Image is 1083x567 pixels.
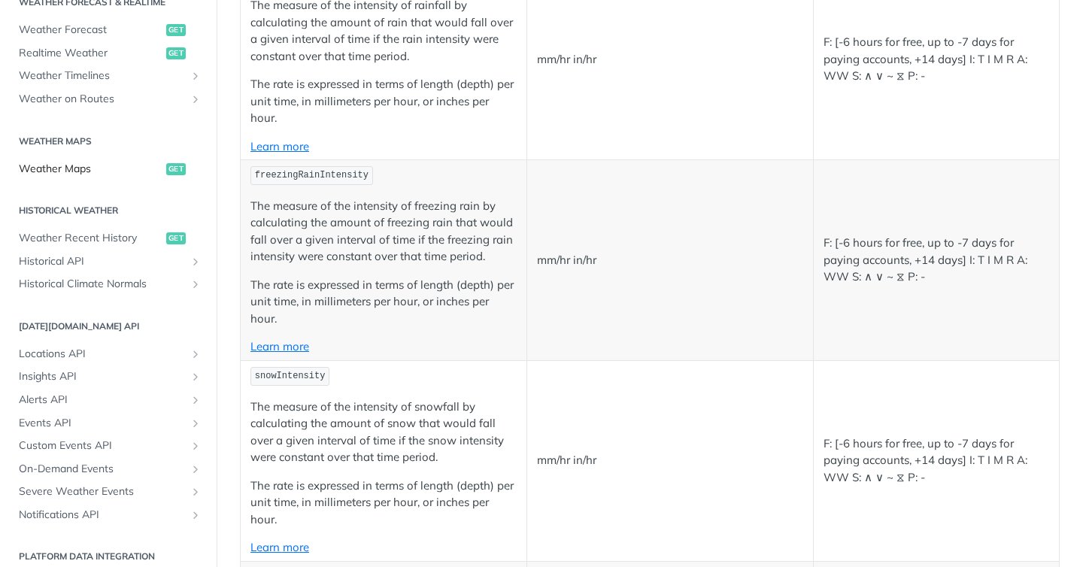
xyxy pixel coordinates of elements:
a: Locations APIShow subpages for Locations API [11,343,205,365]
span: Custom Events API [19,438,186,453]
p: F: [-6 hours for free, up to -7 days for paying accounts, +14 days] I: T I M R A: WW S: ∧ ∨ ~ ⧖ P: - [824,235,1049,286]
span: Weather Maps [19,162,162,177]
a: Learn more [250,339,309,353]
span: Alerts API [19,393,186,408]
span: On-Demand Events [19,462,186,477]
button: Show subpages for Historical API [190,256,202,268]
a: Insights APIShow subpages for Insights API [11,365,205,388]
span: Weather Timelines [19,68,186,83]
span: get [166,47,186,59]
span: Weather Forecast [19,23,162,38]
h2: Historical Weather [11,204,205,217]
span: Historical Climate Normals [19,277,186,292]
span: Historical API [19,254,186,269]
a: Weather Recent Historyget [11,227,205,250]
span: Locations API [19,347,186,362]
button: Show subpages for Alerts API [190,394,202,406]
span: Weather on Routes [19,92,186,107]
p: mm/hr in/hr [537,51,803,68]
p: The rate is expressed in terms of length (depth) per unit time, in millimeters per hour, or inche... [250,478,517,529]
p: mm/hr in/hr [537,452,803,469]
a: Historical APIShow subpages for Historical API [11,250,205,273]
p: The rate is expressed in terms of length (depth) per unit time, in millimeters per hour, or inche... [250,277,517,328]
a: Custom Events APIShow subpages for Custom Events API [11,435,205,457]
p: F: [-6 hours for free, up to -7 days for paying accounts, +14 days] I: T I M R A: WW S: ∧ ∨ ~ ⧖ P: - [824,34,1049,85]
button: Show subpages for On-Demand Events [190,463,202,475]
a: Historical Climate NormalsShow subpages for Historical Climate Normals [11,273,205,296]
a: Notifications APIShow subpages for Notifications API [11,504,205,526]
button: Show subpages for Historical Climate Normals [190,278,202,290]
h2: [DATE][DOMAIN_NAME] API [11,320,205,333]
span: snowIntensity [255,371,326,381]
span: Weather Recent History [19,231,162,246]
button: Show subpages for Insights API [190,371,202,383]
p: The measure of the intensity of freezing rain by calculating the amount of freezing rain that wou... [250,198,517,265]
span: Events API [19,416,186,431]
button: Show subpages for Custom Events API [190,440,202,452]
span: Notifications API [19,508,186,523]
p: F: [-6 hours for free, up to -7 days for paying accounts, +14 days] I: T I M R A: WW S: ∧ ∨ ~ ⧖ P: - [824,435,1049,487]
p: mm/hr in/hr [537,252,803,269]
h2: Platform DATA integration [11,550,205,563]
span: Realtime Weather [19,46,162,61]
a: On-Demand EventsShow subpages for On-Demand Events [11,458,205,481]
button: Show subpages for Weather on Routes [190,93,202,105]
a: Learn more [250,540,309,554]
span: get [166,232,186,244]
a: Weather Forecastget [11,19,205,41]
button: Show subpages for Weather Timelines [190,70,202,82]
a: Weather on RoutesShow subpages for Weather on Routes [11,88,205,111]
a: Realtime Weatherget [11,42,205,65]
span: Insights API [19,369,186,384]
a: Weather TimelinesShow subpages for Weather Timelines [11,65,205,87]
a: Alerts APIShow subpages for Alerts API [11,389,205,411]
h2: Weather Maps [11,135,205,148]
p: The measure of the intensity of snowfall by calculating the amount of snow that would fall over a... [250,399,517,466]
button: Show subpages for Events API [190,417,202,429]
span: Severe Weather Events [19,484,186,499]
a: Learn more [250,139,309,153]
a: Weather Mapsget [11,158,205,180]
a: Events APIShow subpages for Events API [11,412,205,435]
button: Show subpages for Notifications API [190,509,202,521]
span: freezingRainIntensity [255,170,369,180]
span: get [166,24,186,36]
button: Show subpages for Severe Weather Events [190,486,202,498]
span: get [166,163,186,175]
a: Severe Weather EventsShow subpages for Severe Weather Events [11,481,205,503]
p: The rate is expressed in terms of length (depth) per unit time, in millimeters per hour, or inche... [250,76,517,127]
button: Show subpages for Locations API [190,348,202,360]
